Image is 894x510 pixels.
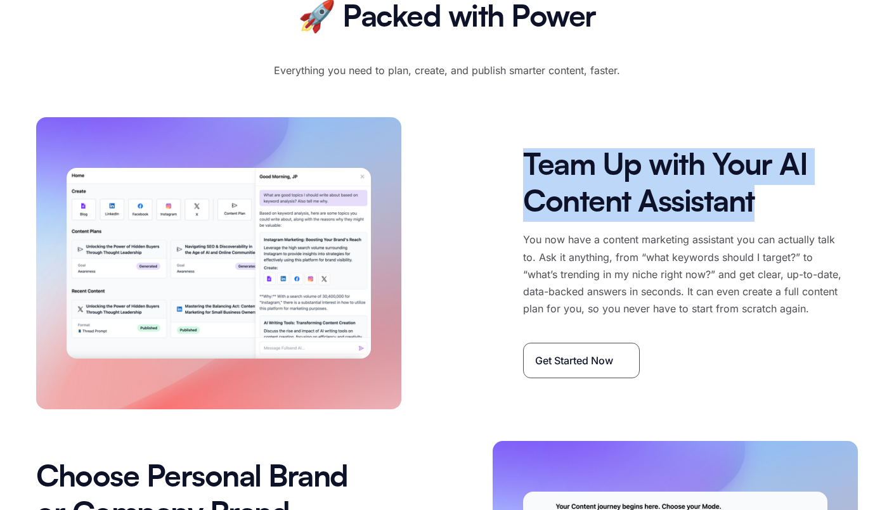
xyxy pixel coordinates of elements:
[831,447,879,495] iframe: Drift Widget Chat Controller
[535,352,613,369] div: Get Started Now
[523,148,858,221] h2: Team Up with Your AI Content Assistant
[232,62,662,79] div: Everything you need to plan, create, and publish smarter content, faster.
[523,343,640,378] a: Get Started Now
[523,231,841,317] p: You now have a content marketing assistant you can actually talk to. Ask it anything, from “what ...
